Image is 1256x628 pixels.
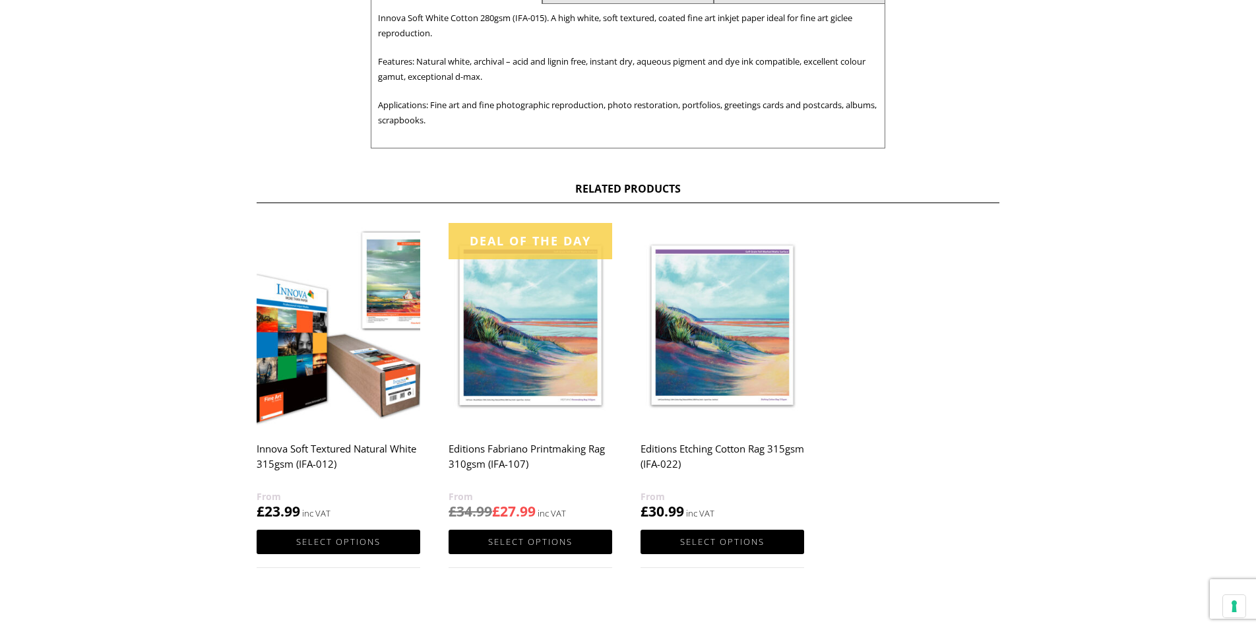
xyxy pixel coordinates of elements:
img: Innova Soft Textured Natural White 315gsm (IFA-012) [257,223,420,427]
button: Your consent preferences for tracking technologies [1223,595,1245,617]
span: £ [449,502,456,520]
span: £ [257,502,265,520]
div: Deal of the day [449,223,612,259]
p: Innova Soft White Cotton 280gsm (IFA-015). A high white, soft textured, coated fine art inkjet pa... [378,11,878,41]
bdi: 27.99 [492,502,536,520]
span: £ [641,502,648,520]
a: Select options for “Editions Fabriano Printmaking Rag 310gsm (IFA-107)” [449,530,612,554]
bdi: 30.99 [641,502,684,520]
h2: Related products [257,181,999,203]
img: Editions Etching Cotton Rag 315gsm (IFA-022) [641,223,804,427]
a: Editions Etching Cotton Rag 315gsm (IFA-022) £30.99 [641,223,804,521]
h2: Innova Soft Textured Natural White 315gsm (IFA-012) [257,436,420,489]
bdi: 34.99 [449,502,492,520]
a: Innova Soft Textured Natural White 315gsm (IFA-012) £23.99 [257,223,420,521]
span: £ [492,502,500,520]
a: Deal of the day Editions Fabriano Printmaking Rag 310gsm (IFA-107) £34.99£27.99 [449,223,612,521]
img: Editions Fabriano Printmaking Rag 310gsm (IFA-107) [449,223,612,427]
a: Select options for “Editions Etching Cotton Rag 315gsm (IFA-022)” [641,530,804,554]
bdi: 23.99 [257,502,300,520]
p: Applications: Fine art and fine photographic reproduction, photo restoration, portfolios, greetin... [378,98,878,128]
p: Features: Natural white, archival – acid and lignin free, instant dry, aqueous pigment and dye in... [378,54,878,84]
h2: Editions Fabriano Printmaking Rag 310gsm (IFA-107) [449,436,612,489]
h2: Editions Etching Cotton Rag 315gsm (IFA-022) [641,436,804,489]
a: Select options for “Innova Soft Textured Natural White 315gsm (IFA-012)” [257,530,420,554]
